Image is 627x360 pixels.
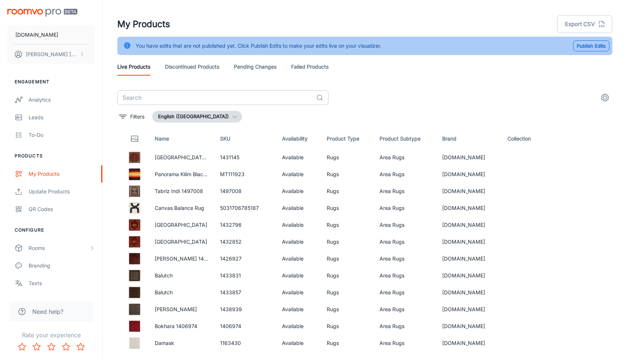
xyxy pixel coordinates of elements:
a: Pending Changes [234,58,276,76]
p: Filters [130,113,144,121]
div: QR Codes [29,205,95,213]
button: Rate 5 star [73,339,88,354]
div: Texts [29,279,95,287]
a: [GEOGRAPHIC_DATA] [155,239,207,245]
button: Rate 4 star [59,339,73,354]
div: Branding [29,262,95,270]
td: 1431145 [214,149,276,166]
a: Discontinued Products [165,58,219,76]
a: Tabriz Indi 1497008 [155,188,203,194]
button: Rate 3 star [44,339,59,354]
td: Area Rugs [374,267,436,284]
a: Live Products [117,58,150,76]
td: Rugs [321,301,374,318]
td: 1497008 [214,183,276,200]
td: [DOMAIN_NAME] [436,183,501,200]
td: 1406974 [214,318,276,335]
td: 1432852 [214,233,276,250]
a: Damask [155,340,174,346]
button: Publish Edits [573,40,609,51]
td: 1426927 [214,250,276,267]
td: [DOMAIN_NAME] [436,267,501,284]
td: Rugs [321,233,374,250]
p: [DOMAIN_NAME] [15,31,58,39]
a: Panorama Kilim Black Terra [155,171,220,177]
button: filter [117,111,146,123]
td: Available [276,301,320,318]
td: Available [276,250,320,267]
td: Area Rugs [374,166,436,183]
button: Rate 1 star [15,339,29,354]
button: Rate 2 star [29,339,44,354]
div: Update Products [29,188,95,196]
td: [DOMAIN_NAME] [436,250,501,267]
td: MT111923 [214,166,276,183]
p: [PERSON_NAME] [PERSON_NAME] [26,50,77,58]
td: Area Rugs [374,250,436,267]
td: Available [276,166,320,183]
td: [DOMAIN_NAME] [436,301,501,318]
td: Rugs [321,318,374,335]
th: Product Subtype [374,128,436,149]
td: [DOMAIN_NAME] [436,149,501,166]
th: SKU [214,128,276,149]
div: Rooms [29,244,89,252]
td: Rugs [321,335,374,352]
a: Bokhara 1406974 [155,323,197,329]
th: Product Type [321,128,374,149]
td: 1163430 [214,335,276,352]
td: 1433857 [214,284,276,301]
td: Available [276,217,320,233]
div: Analytics [29,96,95,104]
td: Area Rugs [374,183,436,200]
td: Area Rugs [374,149,436,166]
td: Available [276,183,320,200]
img: Roomvo PRO Beta [7,9,77,17]
input: Search [117,90,313,105]
td: [DOMAIN_NAME] [436,335,501,352]
td: [DOMAIN_NAME] [436,217,501,233]
button: settings [598,90,612,105]
td: Available [276,335,320,352]
a: Balutch [155,289,173,295]
td: Available [276,267,320,284]
th: Collection [502,128,547,149]
th: Availability [276,128,320,149]
button: Export CSV [557,15,612,33]
td: Available [276,233,320,250]
td: 1433831 [214,267,276,284]
td: [DOMAIN_NAME] [436,200,501,217]
td: [DOMAIN_NAME] [436,166,501,183]
td: Area Rugs [374,217,436,233]
a: Failed Products [291,58,329,76]
td: 1432796 [214,217,276,233]
td: Area Rugs [374,284,436,301]
td: 1438939 [214,301,276,318]
a: [PERSON_NAME] 1426927 [155,255,220,262]
a: [GEOGRAPHIC_DATA] 1431145 [155,154,228,160]
h1: My Products [117,18,170,31]
td: Rugs [321,250,374,267]
svg: Thumbnail [130,134,139,143]
a: [GEOGRAPHIC_DATA] [155,222,207,228]
td: Available [276,200,320,217]
td: [DOMAIN_NAME] [436,284,501,301]
a: [PERSON_NAME] [155,306,197,312]
button: [PERSON_NAME] [PERSON_NAME] [7,45,95,64]
td: Area Rugs [374,233,436,250]
a: Balutch [155,272,173,279]
td: Rugs [321,183,374,200]
a: Canvas Balance Rug [155,205,204,211]
th: Brand [436,128,501,149]
td: [DOMAIN_NAME] [436,318,501,335]
td: Area Rugs [374,318,436,335]
td: Area Rugs [374,200,436,217]
span: Need help? [32,307,63,316]
p: Rate your experience [6,331,96,339]
td: Available [276,149,320,166]
td: Area Rugs [374,301,436,318]
div: To-do [29,131,95,139]
div: My Products [29,170,95,178]
td: Rugs [321,267,374,284]
td: Rugs [321,200,374,217]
